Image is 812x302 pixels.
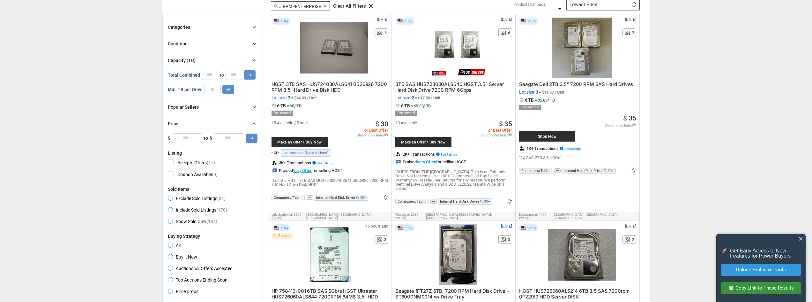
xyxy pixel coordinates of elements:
span: (17) [207,160,215,165]
a: Shop Now [519,125,586,145]
span: eBay [281,226,288,230]
img: USA Flag [521,19,527,23]
button: arrow_right_alt [222,85,234,94]
div: Pre-owned [519,105,541,110]
span: [DATE] [625,224,636,228]
span: All [168,243,181,250]
div: Praised for selling HGST [272,168,342,173]
i: arrow_right_alt [247,72,253,78]
span: Show Sold Only [168,219,217,226]
a: HP 758413-001 6TB SAS 6Gb/s HGST Ultrastar HUS726060ALS644 7200RPM 64MB 3.5" HDD [272,289,378,299]
span: HGST HUS726060AL5214 6TB 3.5 SAS 7200rpm 0F22919 HDD Server DISK [519,288,629,300]
span: Make an Offer / Buy Now [399,140,448,144]
span: 30+ [360,196,366,200]
span: 6 TB [525,97,534,103]
span: = $14.99 / Unit [291,96,316,100]
span: loloelectronics: [272,213,293,216]
span: $ [210,136,212,140]
a: $ 35 [499,121,512,128]
i: notification_add [383,195,388,200]
span: Make an Offer / Buy Now [275,140,324,144]
i: chevron_right [251,120,257,127]
p: "SHIPS FROM THE [GEOGRAPHIC_DATA]. This is an Enterprise Drive, Not for Home Use. 100% Guaranteed... [395,170,512,190]
span: 3K+ Transactions [279,161,333,165]
div: Condition [168,41,188,47]
span: = $5 [287,104,302,108]
span: [GEOGRAPHIC_DATA], [GEOGRAPHIC_DATA],[GEOGRAPHIC_DATA] [553,213,636,220]
span: 1 [384,31,386,35]
span: Price Drops [168,289,198,296]
img: review.svg [396,152,400,156]
span: eBay [405,19,412,23]
span: 1117 (99.3%) [519,213,547,220]
span: Include Sold Listings [168,207,227,215]
img: USA Flag [521,226,527,230]
span: Coupon Available [168,171,218,179]
button: more_horiz [307,195,313,200]
span: [GEOGRAPHIC_DATA], [GEOGRAPHIC_DATA],[GEOGRAPHIC_DATA] [426,213,512,220]
span: Close [798,236,804,242]
span: / TB [548,98,555,103]
span: 6 TB [401,103,410,108]
span: = $5.83 [535,98,555,103]
span: 2 [412,95,414,100]
div: Popular Sellers [168,104,199,110]
i: clear [367,2,375,10]
span: 3TB SAS HUS723030ALS640 HGST 3.5" Server Hard Disk Drive 7200 RPM 6Gbps [395,81,504,93]
div: Sold Items [168,187,257,192]
span: Internal Hard Disk Drives [314,195,368,201]
i: info [436,152,440,156]
span: to [204,136,208,140]
span: 2 [288,95,290,100]
i: chevron_right [251,24,257,30]
button: Unlock Exclusive Tools [721,264,801,276]
i: notification_add [506,198,512,204]
span: Internal Hard Disk Drives [438,198,492,205]
span: (31) [217,196,226,201]
i: 🚀 [721,248,727,264]
span: Min. TB per Drive [168,87,203,92]
span: 3 [508,238,510,242]
i: chevron_right [251,41,257,47]
span: 2 [632,238,634,242]
span: 2931 (99.7%) [395,213,419,220]
p: Get Early Access to New Features for Power Buyers [730,248,801,259]
span: $ [168,136,170,140]
span: pageview [500,236,506,243]
span: duneexpress: [519,213,538,216]
span: Computers/Tabl... [395,199,428,204]
a: Very Often [293,168,312,173]
span: Seagate 1FT27Z 6TB, 7200 RPM Hard Disk Drive - ST6000NM0014 w/ Drive Tray [395,288,509,300]
a: $ 35 [623,115,636,122]
button: 📋 Copy Link to These Results [721,282,801,294]
i: info [385,133,388,136]
i: search [480,199,484,204]
span: 6 [508,31,510,35]
a: Very Often [417,159,436,164]
a: HGST 3TB SAS HUS724030ALS641 0B26926 7200 RPM 3.5" Hard Drive Disk HDD [272,82,387,93]
span: [DATE] [501,18,512,21]
span: Auctions w/ Offers Accepted [168,266,233,273]
div: Listing [168,151,257,156]
span: 3 [632,31,634,35]
div: Price [168,120,178,127]
span: Relisted [278,234,292,237]
span: Seagate Dell 2TB 3.5" 7200 RPM SAS Hard Drives [519,81,633,87]
span: eBay [405,226,412,230]
button: arrow_right_alt [244,70,256,80]
span: [DATE] [377,18,388,21]
div: Praised for selling HGST [395,159,466,165]
span: Total Combined [168,73,200,77]
img: USA Flag [273,226,279,230]
span: = $5.83 [411,104,431,108]
span: Computers/Tabl... [272,195,305,200]
a: $ 30 [375,121,388,128]
span: pageview [376,236,383,243]
span: eBay [281,19,288,23]
i: info [560,146,564,151]
span: pageview [500,30,506,36]
a: Seagate Dell 2TB 3.5" 7200 RPM SAS Hard Drives [519,82,633,87]
a: trending_upAmazon (New & Used) [281,149,331,157]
